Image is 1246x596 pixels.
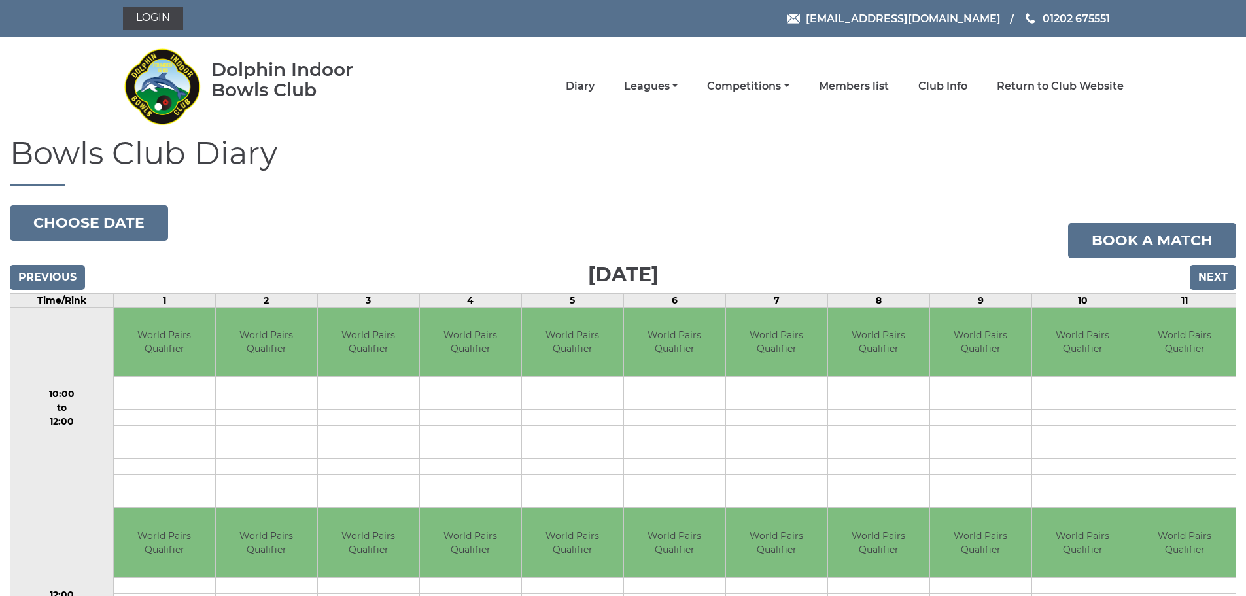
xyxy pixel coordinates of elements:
td: 4 [419,293,521,307]
td: World Pairs Qualifier [930,308,1031,377]
a: Email [EMAIL_ADDRESS][DOMAIN_NAME] [787,10,1001,27]
span: [EMAIL_ADDRESS][DOMAIN_NAME] [806,12,1001,24]
td: World Pairs Qualifier [726,508,827,577]
img: Phone us [1026,13,1035,24]
div: Dolphin Indoor Bowls Club [211,60,395,100]
a: Return to Club Website [997,79,1124,94]
td: 9 [929,293,1031,307]
td: World Pairs Qualifier [1134,508,1236,577]
td: 3 [317,293,419,307]
td: World Pairs Qualifier [1032,508,1134,577]
button: Choose date [10,205,168,241]
td: World Pairs Qualifier [624,508,725,577]
td: World Pairs Qualifier [318,308,419,377]
a: Club Info [918,79,967,94]
td: World Pairs Qualifier [624,308,725,377]
a: Diary [566,79,595,94]
td: World Pairs Qualifier [930,508,1031,577]
td: 1 [113,293,215,307]
h1: Bowls Club Diary [10,136,1236,186]
td: World Pairs Qualifier [420,308,521,377]
td: World Pairs Qualifier [522,308,623,377]
td: 5 [521,293,623,307]
a: Book a match [1068,223,1236,258]
img: Email [787,14,800,24]
a: Phone us 01202 675551 [1024,10,1110,27]
td: World Pairs Qualifier [1032,308,1134,377]
td: 2 [215,293,317,307]
td: 10:00 to 12:00 [10,307,114,508]
td: World Pairs Qualifier [726,308,827,377]
td: World Pairs Qualifier [828,508,929,577]
a: Competitions [707,79,789,94]
a: Login [123,7,183,30]
td: 8 [827,293,929,307]
td: 10 [1031,293,1134,307]
td: World Pairs Qualifier [522,508,623,577]
span: 01202 675551 [1043,12,1110,24]
img: Dolphin Indoor Bowls Club [123,41,201,132]
td: World Pairs Qualifier [318,508,419,577]
a: Members list [819,79,889,94]
td: 6 [623,293,725,307]
td: World Pairs Qualifier [216,308,317,377]
a: Leagues [624,79,678,94]
td: World Pairs Qualifier [216,508,317,577]
td: 7 [725,293,827,307]
td: World Pairs Qualifier [114,308,215,377]
input: Previous [10,265,85,290]
input: Next [1190,265,1236,290]
td: Time/Rink [10,293,114,307]
td: 11 [1134,293,1236,307]
td: World Pairs Qualifier [1134,308,1236,377]
td: World Pairs Qualifier [420,508,521,577]
td: World Pairs Qualifier [828,308,929,377]
td: World Pairs Qualifier [114,508,215,577]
